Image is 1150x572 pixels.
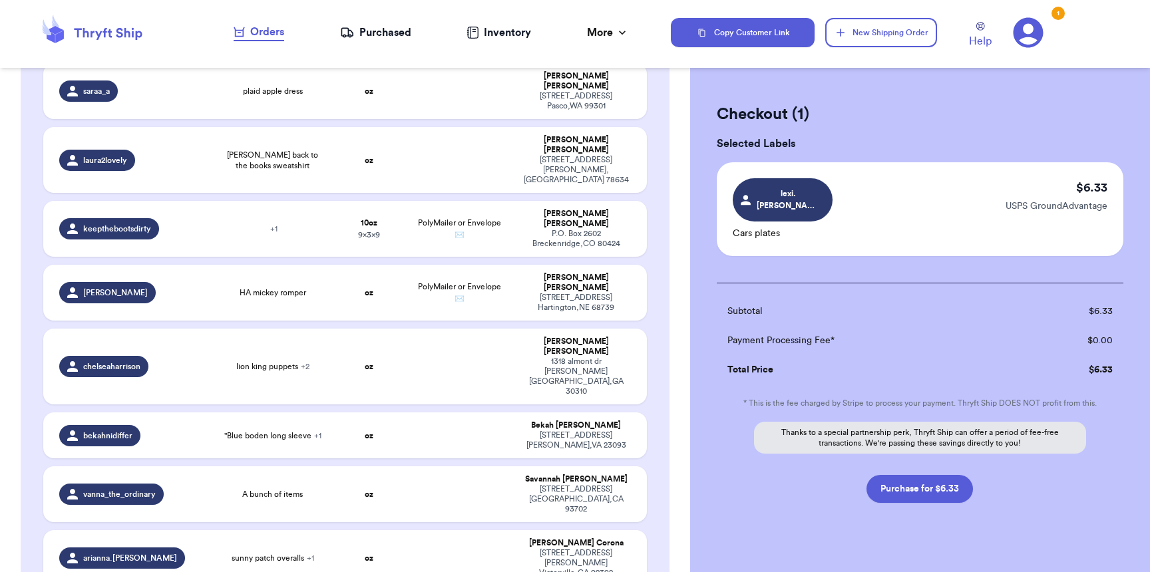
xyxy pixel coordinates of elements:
[522,293,630,313] div: [STREET_ADDRESS] Hartington , NE 68739
[733,227,833,240] p: Cars plates
[1052,7,1065,20] div: 1
[83,287,148,298] span: [PERSON_NAME]
[83,553,177,563] span: arianna.[PERSON_NAME]
[717,104,1123,125] h2: Checkout ( 1 )
[522,474,630,484] div: Savannah [PERSON_NAME]
[757,188,820,212] span: lexi.[PERSON_NAME]
[307,554,314,562] span: + 1
[522,273,630,293] div: [PERSON_NAME] [PERSON_NAME]
[358,231,380,239] span: 9 x 3 x 9
[240,287,306,298] span: HA mickey romper
[83,155,127,166] span: laura2lovely
[717,297,1016,326] td: Subtotal
[314,432,321,440] span: + 1
[242,489,303,500] span: A bunch of items
[340,25,411,41] a: Purchased
[969,22,992,49] a: Help
[522,229,630,249] div: P.O. Box 2602 Breckenridge , CO 80424
[243,86,303,96] span: plaid apple dress
[1015,297,1123,326] td: $ 6.33
[522,209,630,229] div: [PERSON_NAME] [PERSON_NAME]
[236,361,309,372] span: lion king puppets
[1015,326,1123,355] td: $ 0.00
[522,420,630,430] div: Bekah [PERSON_NAME]
[717,398,1123,408] p: * This is the fee charged by Stripe to process your payment. Thryft Ship DOES NOT profit from this.
[522,155,630,185] div: [STREET_ADDRESS] [PERSON_NAME] , [GEOGRAPHIC_DATA] 78634
[467,25,531,41] a: Inventory
[522,135,630,155] div: [PERSON_NAME] [PERSON_NAME]
[365,87,373,95] strong: oz
[270,225,278,233] span: + 1
[522,91,630,111] div: [STREET_ADDRESS] Pasco , WA 99301
[83,223,151,234] span: keepthebootsdirty
[1015,355,1123,384] td: $ 6.33
[220,150,325,171] span: [PERSON_NAME] back to the books sweatshirt
[587,25,629,41] div: More
[717,355,1016,384] td: Total Price
[301,362,309,370] span: + 2
[365,156,373,164] strong: oz
[365,432,373,440] strong: oz
[365,554,373,562] strong: oz
[522,430,630,450] div: [STREET_ADDRESS] [PERSON_NAME] , VA 23093
[1013,17,1044,48] a: 1
[232,553,314,563] span: sunny patch overalls
[365,362,373,370] strong: oz
[866,475,973,503] button: Purchase for $6.33
[717,326,1016,355] td: Payment Processing Fee*
[83,86,110,96] span: saraa_a
[83,430,132,441] span: bekahnidiffer
[1076,178,1107,197] p: $ 6.33
[671,18,815,47] button: Copy Customer Link
[234,24,284,40] div: Orders
[1006,200,1107,213] p: USPS GroundAdvantage
[522,484,630,514] div: [STREET_ADDRESS] [GEOGRAPHIC_DATA] , CA 93702
[522,337,630,357] div: [PERSON_NAME] [PERSON_NAME]
[418,283,501,303] span: PolyMailer or Envelope ✉️
[365,289,373,297] strong: oz
[365,490,373,498] strong: oz
[361,219,377,227] strong: 10 oz
[83,361,140,372] span: chelseaharrison
[825,18,937,47] button: New Shipping Order
[83,489,156,500] span: vanna_the_ordinary
[224,430,321,441] span: "Blue boden long sleeve
[522,538,630,548] div: [PERSON_NAME] Corona
[717,136,1123,152] h3: Selected Labels
[418,219,501,239] span: PolyMailer or Envelope ✉️
[969,33,992,49] span: Help
[522,357,630,396] div: 1318 almont dr [PERSON_NAME] [GEOGRAPHIC_DATA] , GA 30310
[522,71,630,91] div: [PERSON_NAME] [PERSON_NAME]
[234,24,284,41] a: Orders
[754,422,1086,454] p: Thanks to a special partnership perk, Thryft Ship can offer a period of fee-free transactions. We...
